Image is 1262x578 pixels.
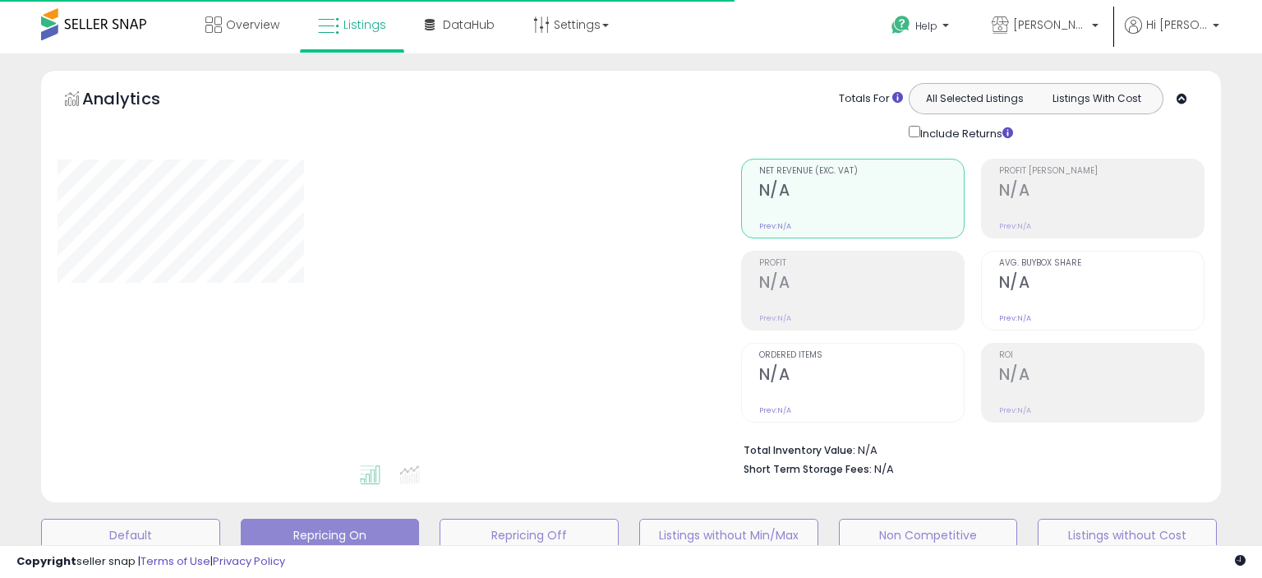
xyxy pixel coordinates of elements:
span: Overview [226,16,279,33]
a: Terms of Use [140,553,210,569]
span: Profit [PERSON_NAME] [999,167,1204,176]
h2: N/A [759,273,964,295]
button: Listings without Min/Max [639,519,818,552]
span: [PERSON_NAME] Enterprise [1013,16,1087,33]
button: Listings With Cost [1035,88,1158,109]
small: Prev: N/A [759,405,791,415]
div: seller snap | | [16,554,285,570]
span: Avg. Buybox Share [999,259,1204,268]
span: Profit [759,259,964,268]
i: Get Help [891,15,911,35]
strong: Copyright [16,553,76,569]
small: Prev: N/A [999,405,1031,415]
small: Prev: N/A [999,221,1031,231]
h5: Analytics [82,87,192,114]
li: N/A [744,439,1192,459]
h2: N/A [759,181,964,203]
span: ROI [999,351,1204,360]
h2: N/A [999,365,1204,387]
span: Help [915,19,937,33]
button: Default [41,519,220,552]
a: Privacy Policy [213,553,285,569]
div: Include Returns [896,123,1032,142]
button: Repricing Off [440,519,619,552]
b: Total Inventory Value: [744,443,855,457]
button: Listings without Cost [1038,519,1217,552]
button: Non Competitive [839,519,1018,552]
h2: N/A [759,365,964,387]
a: Hi [PERSON_NAME] [1125,16,1219,53]
small: Prev: N/A [759,221,791,231]
button: Repricing On [241,519,420,552]
span: Listings [343,16,386,33]
span: N/A [874,461,894,477]
b: Short Term Storage Fees: [744,462,872,476]
small: Prev: N/A [759,313,791,323]
span: Net Revenue (Exc. VAT) [759,167,964,176]
small: Prev: N/A [999,313,1031,323]
span: Ordered Items [759,351,964,360]
h2: N/A [999,273,1204,295]
a: Help [878,2,965,53]
span: DataHub [443,16,495,33]
span: Hi [PERSON_NAME] [1146,16,1208,33]
button: All Selected Listings [914,88,1036,109]
h2: N/A [999,181,1204,203]
div: Totals For [839,91,903,107]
